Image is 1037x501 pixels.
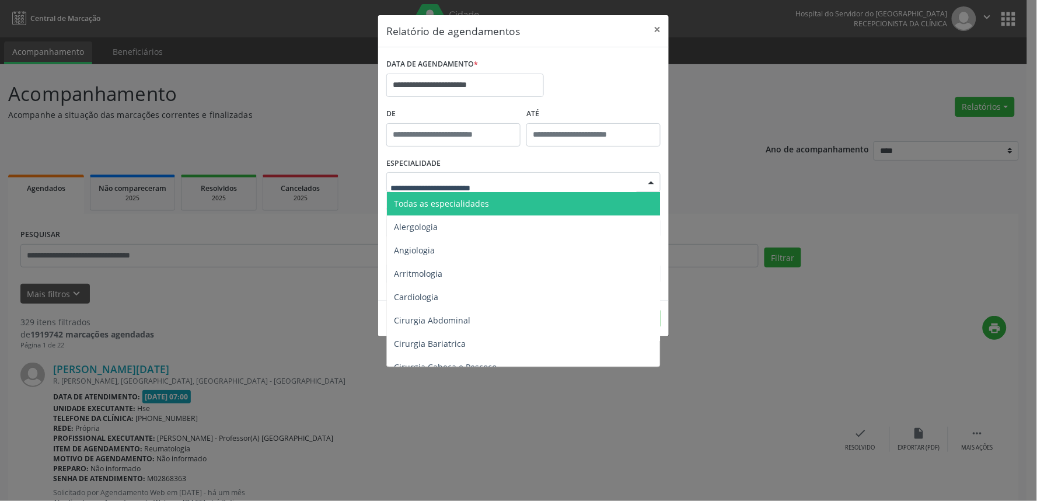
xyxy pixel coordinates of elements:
[394,315,470,326] span: Cirurgia Abdominal
[386,155,441,173] label: ESPECIALIDADE
[386,105,521,123] label: De
[386,23,520,39] h5: Relatório de agendamentos
[386,55,478,74] label: DATA DE AGENDAMENTO
[394,221,438,232] span: Alergologia
[394,268,442,279] span: Arritmologia
[394,338,466,349] span: Cirurgia Bariatrica
[394,198,489,209] span: Todas as especialidades
[394,361,497,373] span: Cirurgia Cabeça e Pescoço
[526,105,661,123] label: ATÉ
[394,291,438,302] span: Cardiologia
[645,15,669,44] button: Close
[394,245,435,256] span: Angiologia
